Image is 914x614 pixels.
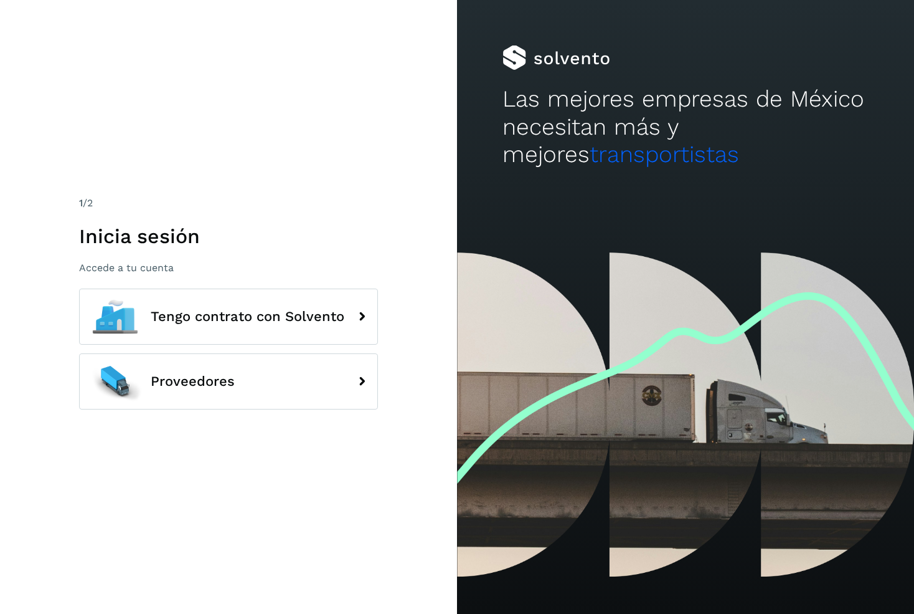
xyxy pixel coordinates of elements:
[151,374,235,389] span: Proveedores
[79,197,83,209] span: 1
[79,196,378,211] div: /2
[79,262,378,274] p: Accede a tu cuenta
[590,141,739,168] span: transportistas
[79,224,378,248] h1: Inicia sesión
[79,353,378,410] button: Proveedores
[79,289,378,345] button: Tengo contrato con Solvento
[151,309,344,324] span: Tengo contrato con Solvento
[502,85,868,168] h2: Las mejores empresas de México necesitan más y mejores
